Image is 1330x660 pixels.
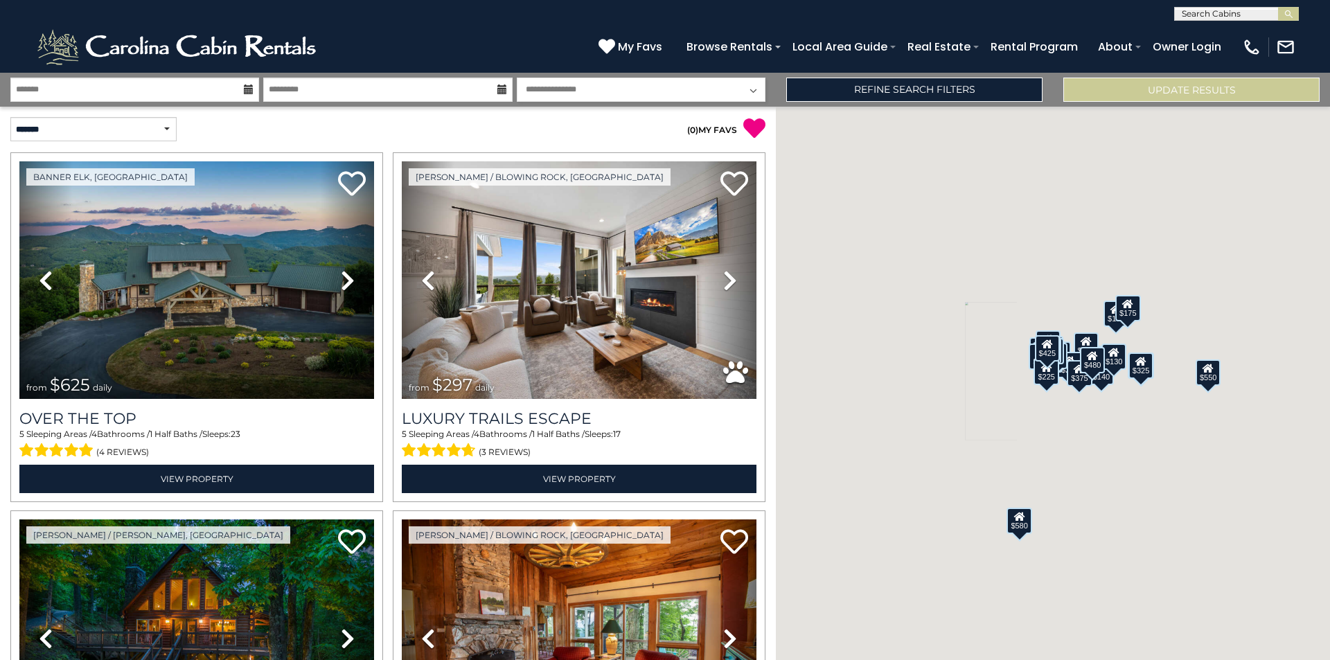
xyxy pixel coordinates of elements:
[93,382,112,393] span: daily
[19,429,24,439] span: 5
[1029,343,1054,369] div: $230
[409,382,429,393] span: from
[19,161,374,399] img: thumbnail_167153549.jpeg
[338,170,366,199] a: Add to favorites
[231,429,240,439] span: 23
[1074,332,1099,359] div: $349
[984,35,1085,59] a: Rental Program
[409,168,671,186] a: [PERSON_NAME] / Blowing Rock, [GEOGRAPHIC_DATA]
[901,35,977,59] a: Real Estate
[1128,353,1153,379] div: $325
[1067,359,1092,386] div: $375
[720,170,748,199] a: Add to favorites
[474,429,479,439] span: 4
[786,78,1043,102] a: Refine Search Filters
[150,429,202,439] span: 1 Half Baths /
[1101,344,1126,370] div: $130
[1146,35,1228,59] a: Owner Login
[1063,78,1320,102] button: Update Results
[96,443,149,461] span: (4 reviews)
[432,375,472,395] span: $297
[1196,359,1221,385] div: $550
[50,375,90,395] span: $625
[598,38,666,56] a: My Favs
[613,429,621,439] span: 17
[19,465,374,493] a: View Property
[1242,37,1261,57] img: phone-regular-white.png
[402,429,407,439] span: 5
[1036,330,1061,356] div: $125
[26,382,47,393] span: from
[720,528,748,558] a: Add to favorites
[786,35,894,59] a: Local Area Guide
[618,38,662,55] span: My Favs
[1091,35,1140,59] a: About
[402,161,756,399] img: thumbnail_168695581.jpeg
[690,125,695,135] span: 0
[91,429,97,439] span: 4
[402,409,756,428] a: Luxury Trails Escape
[409,526,671,544] a: [PERSON_NAME] / Blowing Rock, [GEOGRAPHIC_DATA]
[475,382,495,393] span: daily
[1080,346,1105,373] div: $480
[680,35,779,59] a: Browse Rentals
[1089,358,1114,384] div: $140
[687,125,698,135] span: ( )
[1057,351,1082,377] div: $230
[402,428,756,461] div: Sleeping Areas / Bathrooms / Sleeps:
[26,168,195,186] a: Banner Elk, [GEOGRAPHIC_DATA]
[1276,37,1295,57] img: mail-regular-white.png
[1035,335,1060,361] div: $425
[1103,301,1128,327] div: $175
[35,26,322,68] img: White-1-2.png
[1034,359,1058,385] div: $225
[402,465,756,493] a: View Property
[19,409,374,428] a: Over The Top
[1115,294,1140,321] div: $175
[687,125,737,135] a: (0)MY FAVS
[1007,507,1031,533] div: $580
[479,443,531,461] span: (3 reviews)
[19,428,374,461] div: Sleeping Areas / Bathrooms / Sleeps:
[26,526,290,544] a: [PERSON_NAME] / [PERSON_NAME], [GEOGRAPHIC_DATA]
[338,528,366,558] a: Add to favorites
[532,429,585,439] span: 1 Half Baths /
